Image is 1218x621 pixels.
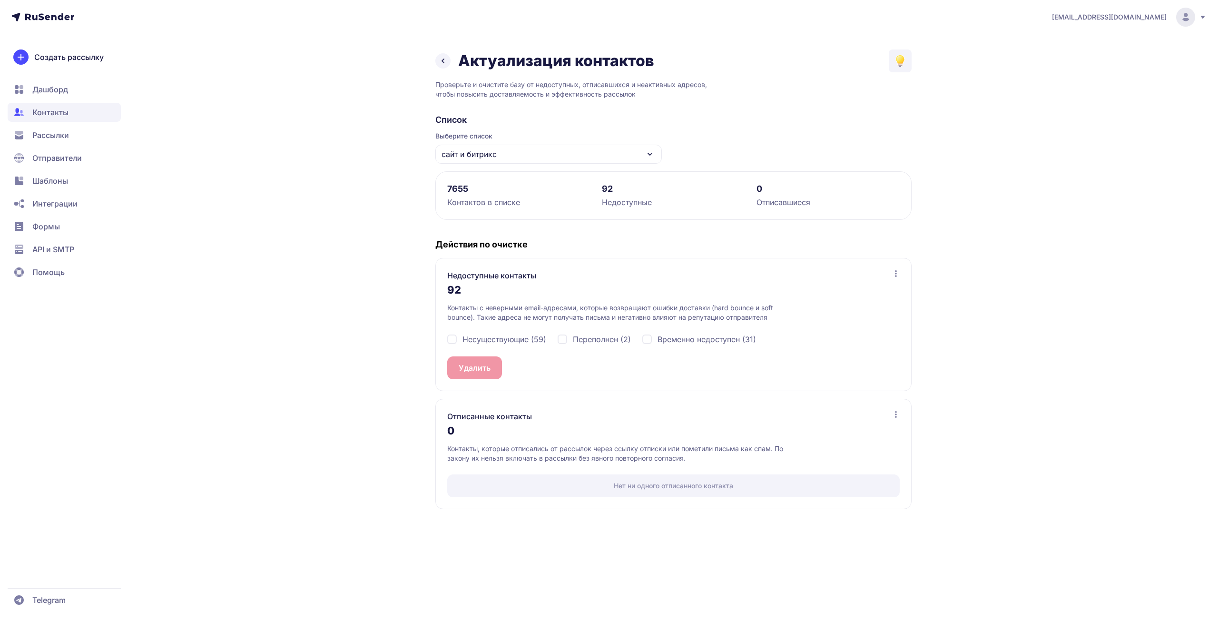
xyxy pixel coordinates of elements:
h1: Актуализация контактов [458,51,654,70]
span: Дашборд [32,84,68,95]
span: Формы [32,221,60,232]
span: Помощь [32,266,65,278]
h4: Действия по очистке [435,239,912,250]
div: 7655 [447,183,590,195]
span: Временно недоступен (31) [658,334,756,345]
h2: Список [435,114,912,126]
div: 92 [447,281,900,303]
span: Выберите список [435,131,662,141]
span: сайт и битрикс [442,148,497,160]
div: Недоступные [602,197,745,208]
div: 0 [447,422,900,444]
div: 92 [602,183,745,195]
a: Telegram [8,591,121,610]
span: Несуществующие (59) [462,334,546,345]
span: Создать рассылку [34,51,104,63]
span: API и SMTP [32,244,74,255]
h3: Отписанные контакты [447,411,532,422]
p: Проверьте и очистите базу от недоступных, отписавшихся и неактивных адресов, чтобы повысить доста... [435,80,912,99]
span: [EMAIL_ADDRESS][DOMAIN_NAME] [1052,12,1167,22]
span: Отправители [32,152,82,164]
span: Интеграции [32,198,78,209]
p: Контакты, которые отписались от рассылок через ссылку отписки или пометили письма как спам. По за... [447,444,802,463]
h3: Недоступные контакты [447,270,536,281]
span: Шаблоны [32,175,68,187]
span: Рассылки [32,129,69,141]
div: Контактов в списке [447,197,590,208]
div: 0 [756,183,900,195]
div: Нет ни одного отписанного контакта [447,474,900,497]
span: Переполнен (2) [573,334,631,345]
span: Контакты [32,107,69,118]
span: Telegram [32,594,66,606]
div: Отписавшиеся [756,197,900,208]
p: Контакты с неверными email-адресами, которые возвращают ошибки доставки (hard bounce и soft bounc... [447,303,802,322]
